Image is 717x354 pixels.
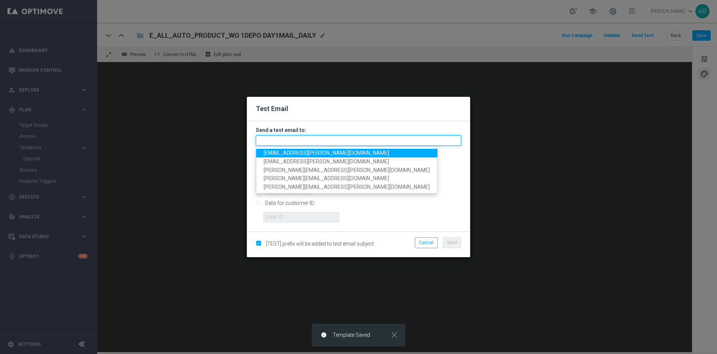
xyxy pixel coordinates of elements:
button: Cancel [415,237,438,248]
a: [EMAIL_ADDRESS][PERSON_NAME][DOMAIN_NAME] [256,149,437,157]
i: info [321,332,327,338]
span: Template Saved [333,332,370,338]
a: [PERSON_NAME][EMAIL_ADDRESS][PERSON_NAME][DOMAIN_NAME] [256,166,437,175]
i: close [389,330,399,340]
span: [TEST] prefix will be added to test email subject [266,241,374,247]
span: [PERSON_NAME][EMAIL_ADDRESS][PERSON_NAME][DOMAIN_NAME] [264,184,430,190]
a: [PERSON_NAME][EMAIL_ADDRESS][DOMAIN_NAME] [256,175,437,183]
button: Send [443,237,461,248]
span: [PERSON_NAME][EMAIL_ADDRESS][DOMAIN_NAME] [264,176,389,182]
button: close [389,332,399,338]
h3: Send a test email to: [256,127,461,133]
span: [EMAIL_ADDRESS][PERSON_NAME][DOMAIN_NAME] [264,150,389,156]
span: Send [447,240,457,245]
a: [EMAIL_ADDRESS][PERSON_NAME][DOMAIN_NAME] [256,157,437,166]
span: [EMAIL_ADDRESS][PERSON_NAME][DOMAIN_NAME] [264,158,389,164]
span: [PERSON_NAME][EMAIL_ADDRESS][PERSON_NAME][DOMAIN_NAME] [264,167,430,173]
h2: Test Email [256,104,461,113]
input: Enter ID [263,212,339,222]
a: [PERSON_NAME][EMAIL_ADDRESS][PERSON_NAME][DOMAIN_NAME] [256,183,437,192]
